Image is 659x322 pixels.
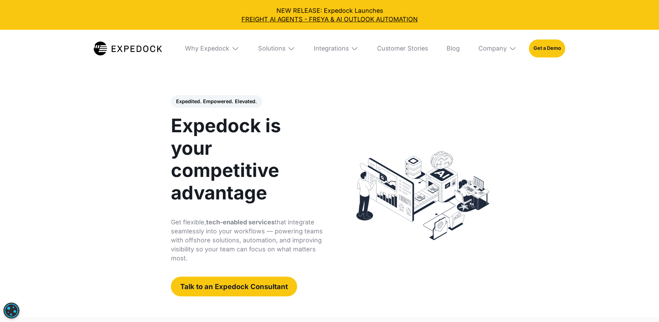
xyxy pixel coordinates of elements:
a: Get a Demo [529,39,565,57]
iframe: Chat Widget [624,289,659,322]
div: Integrations [308,30,365,67]
div: Why Expedock [185,45,229,52]
div: Solutions [252,30,301,67]
div: Company [478,45,507,52]
h1: Expedock is your competitive advantage [171,115,324,204]
a: Customer Stories [371,30,434,67]
div: Integrations [314,45,349,52]
a: Talk to an Expedock Consultant [171,277,297,296]
a: Blog [440,30,466,67]
a: FREIGHT AI AGENTS - FREYA & AI OUTLOOK AUTOMATION [6,15,653,24]
p: Get flexible, that integrate seamlessly into your workflows — powering teams with offshore soluti... [171,218,324,263]
div: Why Expedock [179,30,245,67]
div: NEW RELEASE: Expedock Launches [6,6,653,24]
iframe: profile [3,10,108,63]
strong: tech-enabled services [206,218,275,226]
div: Solutions [258,45,285,52]
div: Company [472,30,523,67]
